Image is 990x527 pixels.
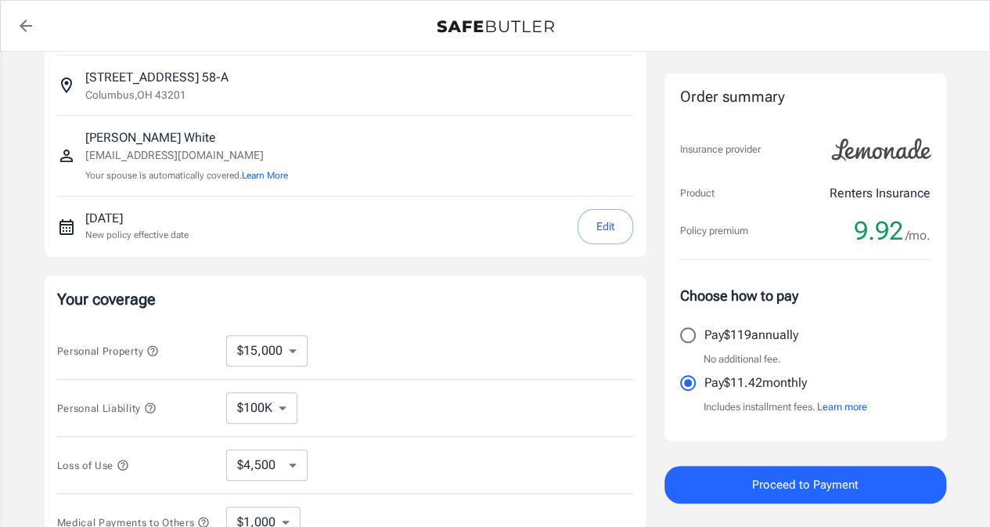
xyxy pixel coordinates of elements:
[57,345,159,357] span: Personal Property
[57,456,129,475] button: Loss of Use
[85,128,288,147] p: [PERSON_NAME] White
[57,76,76,95] svg: Insured address
[85,168,288,183] p: Your spouse is automatically covered.
[57,146,76,165] svg: Insured person
[57,399,157,417] button: Personal Liability
[704,399,867,415] p: Includes installment fees.
[57,288,633,310] p: Your coverage
[704,374,807,392] p: Pay $11.42 monthly
[578,209,633,244] button: Edit
[57,460,129,471] span: Loss of Use
[85,68,229,87] p: [STREET_ADDRESS] 58-A
[85,228,189,242] p: New policy effective date
[242,168,288,182] button: Learn More
[680,186,715,201] p: Product
[704,352,781,367] p: No additional fee.
[680,223,748,239] p: Policy premium
[437,20,554,33] img: Back to quotes
[854,215,903,247] span: 9.92
[830,184,931,203] p: Renters Insurance
[10,10,41,42] a: back to quotes
[680,142,761,157] p: Insurance provider
[57,402,157,414] span: Personal Liability
[905,225,931,247] span: /mo.
[680,285,931,306] p: Choose how to pay
[85,87,186,103] p: Columbus , OH 43201
[752,475,859,495] span: Proceed to Payment
[85,209,189,228] p: [DATE]
[85,147,288,164] p: [EMAIL_ADDRESS][DOMAIN_NAME]
[817,399,867,415] button: Learn more
[664,466,946,504] button: Proceed to Payment
[680,86,931,109] div: Order summary
[704,326,798,345] p: Pay $119 annually
[823,128,940,171] img: Lemonade
[57,218,76,236] svg: New policy start date
[57,341,159,360] button: Personal Property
